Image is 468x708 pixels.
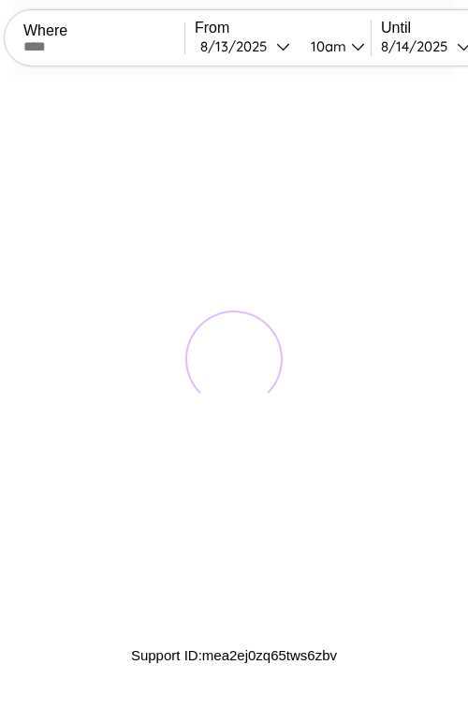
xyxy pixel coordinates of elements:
[381,37,457,55] div: 8 / 14 / 2025
[195,36,296,56] button: 8/13/2025
[296,36,371,56] button: 10am
[131,643,337,668] p: Support ID: mea2ej0zq65tws6zbv
[195,20,371,36] label: From
[200,37,276,55] div: 8 / 13 / 2025
[301,37,351,55] div: 10am
[23,22,184,39] label: Where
